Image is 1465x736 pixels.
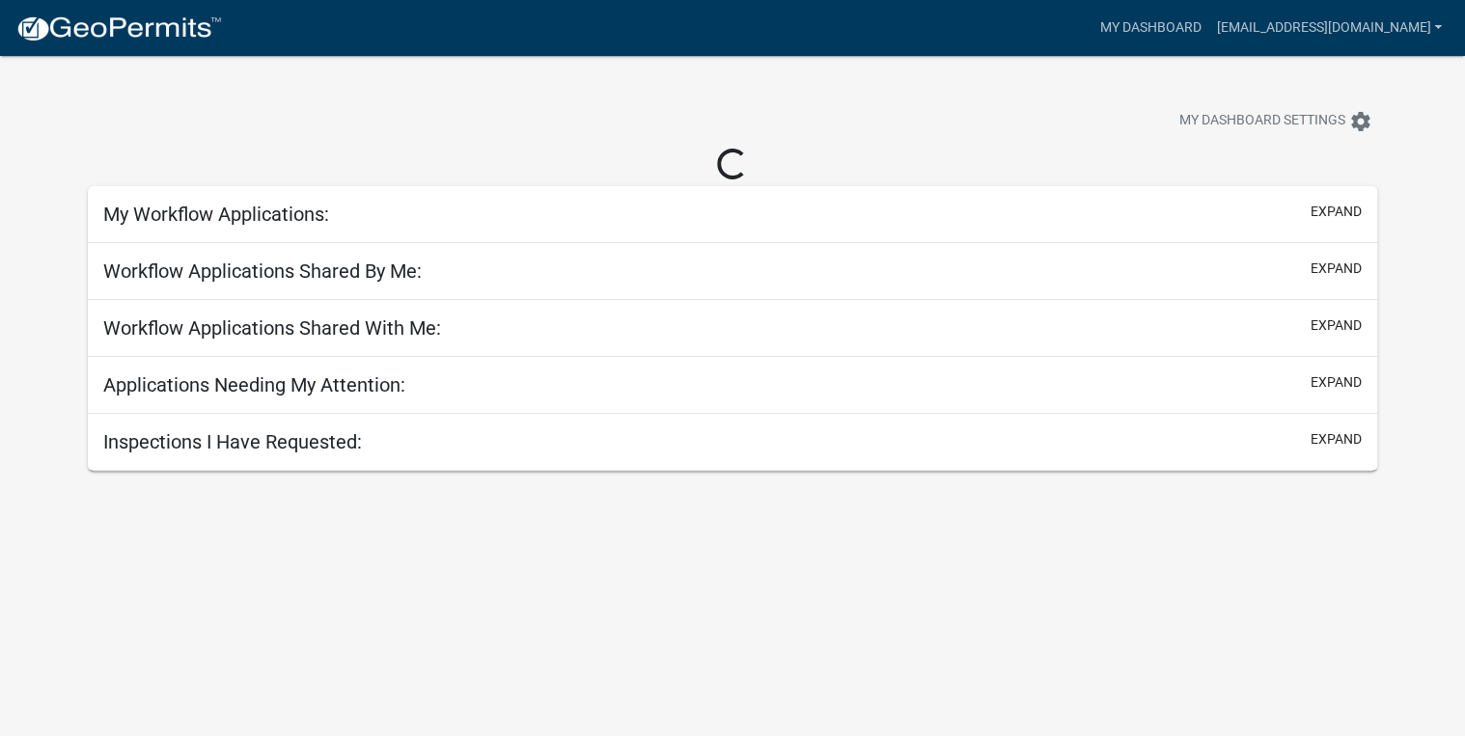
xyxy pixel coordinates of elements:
[103,316,441,340] h5: Workflow Applications Shared With Me:
[1311,202,1362,222] button: expand
[1092,10,1208,46] a: My Dashboard
[103,373,405,396] h5: Applications Needing My Attention:
[1311,372,1362,393] button: expand
[103,430,362,453] h5: Inspections I Have Requested:
[1311,259,1362,279] button: expand
[1311,315,1362,336] button: expand
[103,259,422,283] h5: Workflow Applications Shared By Me:
[1208,10,1450,46] a: [EMAIL_ADDRESS][DOMAIN_NAME]
[1164,102,1388,140] button: My Dashboard Settingssettings
[1179,110,1345,133] span: My Dashboard Settings
[1311,429,1362,450] button: expand
[103,203,329,226] h5: My Workflow Applications:
[1349,110,1372,133] i: settings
